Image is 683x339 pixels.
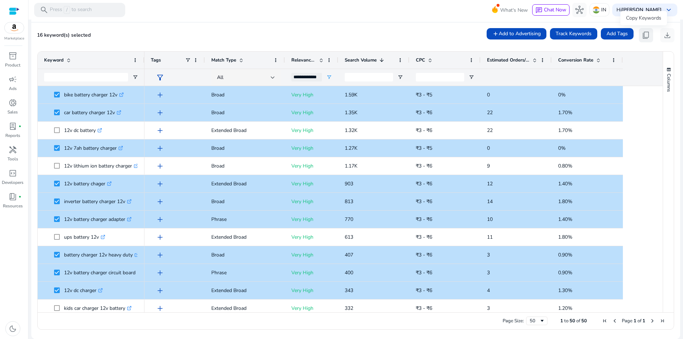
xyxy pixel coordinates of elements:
span: ₹3 - ₹6 [416,216,432,223]
span: filter_alt [156,73,164,82]
span: CPC [416,57,425,63]
p: car battery charger 12v [64,105,121,120]
span: 1 [634,318,636,324]
p: Reports [5,132,20,139]
span: ₹3 - ₹6 [416,305,432,312]
p: Very High [291,88,332,102]
span: 332 [345,305,353,312]
div: Next Page [650,318,655,324]
span: ₹3 - ₹6 [416,269,432,276]
p: inverter battery charger 12v [64,194,132,209]
span: add [156,251,164,259]
span: 22 [487,127,493,134]
p: Ads [9,85,17,92]
div: Page Size: [503,318,524,324]
span: add [156,126,164,135]
p: ups battery 12v [64,230,105,244]
span: fiber_manual_record [18,195,21,198]
p: Broad [211,194,279,209]
span: 16 keyword(s) selected [37,32,91,38]
span: What's New [500,4,528,16]
div: Previous Page [612,318,618,324]
span: 50 [581,318,587,324]
span: 1.27K [345,145,358,152]
p: bike battery charger 12v [64,88,124,102]
input: CPC Filter Input [416,73,464,81]
span: Track Keywords [556,30,592,37]
span: ₹3 - ₹6 [416,198,432,205]
span: hub [575,6,584,14]
p: Extended Broad [211,123,279,138]
span: of [576,318,580,324]
button: hub [572,3,587,17]
span: 3 [487,305,490,312]
span: chat [535,7,542,14]
input: Keyword Filter Input [44,73,128,81]
p: Broad [211,105,279,120]
p: Very High [291,265,332,280]
div: 50 [530,318,539,324]
p: 12v dc battery [64,123,102,138]
span: 0 [487,91,490,98]
p: 12v battery charger adapter [64,212,132,227]
button: content_copy [639,28,653,42]
span: 1.40% [558,180,572,187]
p: IN [601,4,606,16]
p: Extended Broad [211,283,279,298]
span: 12 [487,180,493,187]
span: 1.70% [558,127,572,134]
p: Very High [291,105,332,120]
span: to [564,318,568,324]
span: add [156,233,164,242]
span: campaign [9,75,17,84]
span: 22 [487,109,493,116]
mat-icon: add [492,31,499,37]
p: battery charger 12v heavy duty [64,248,139,262]
p: Resources [3,203,23,209]
span: 813 [345,198,353,205]
p: Broad [211,141,279,155]
p: Extended Broad [211,230,279,244]
span: 1.80% [558,234,572,240]
span: 3 [487,251,490,258]
span: content_copy [642,31,650,39]
span: add [156,269,164,277]
span: ₹3 - ₹6 [416,251,432,258]
span: Chat Now [544,6,566,13]
span: 4 [487,287,490,294]
span: 903 [345,180,353,187]
p: Very High [291,283,332,298]
span: 1.80% [558,198,572,205]
span: keyboard_arrow_down [665,6,673,14]
p: Very High [291,159,332,173]
p: Hi [616,7,662,12]
b: [PERSON_NAME] [621,6,662,13]
span: Search Volume [345,57,377,63]
span: add [156,304,164,313]
span: 1.70% [558,109,572,116]
span: search [40,6,48,14]
span: add [156,144,164,153]
span: ₹3 - ₹6 [416,109,432,116]
span: handyman [9,145,17,154]
p: 12v 7ah battery charger [64,141,123,155]
p: Developers [2,179,23,186]
span: Match Type [211,57,236,63]
span: ₹3 - ₹5 [416,91,432,98]
span: dark_mode [9,324,17,333]
span: 0.80% [558,163,572,169]
span: Relevance Score [291,57,316,63]
span: 770 [345,216,353,223]
button: chatChat Now [532,4,570,16]
p: 12v battery charger circuit board [64,265,142,280]
span: Tags [151,57,161,63]
p: Very High [291,194,332,209]
span: 9 [487,163,490,169]
span: Add Tags [607,30,628,37]
span: 0% [558,145,566,152]
span: 407 [345,251,353,258]
input: Search Volume Filter Input [345,73,393,81]
span: Estimated Orders/Month [487,57,530,63]
span: Conversion Rate [558,57,593,63]
span: 400 [345,269,353,276]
